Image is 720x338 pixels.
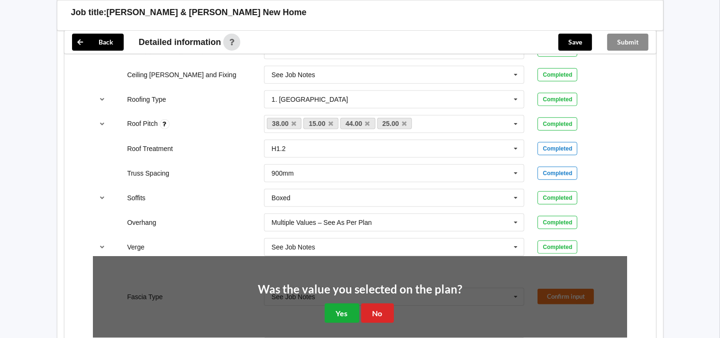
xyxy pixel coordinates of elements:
div: Multiple Values – See As Per Plan [272,219,372,226]
div: 900mm [272,170,294,177]
div: Completed [538,93,577,106]
label: Truss Spacing [127,169,169,177]
label: Roof Treatment [127,145,173,152]
button: reference-toggle [93,116,111,133]
div: Completed [538,167,577,180]
div: 1. [GEOGRAPHIC_DATA] [272,96,348,103]
div: Completed [538,240,577,254]
div: H1.2 [272,145,286,152]
button: Back [72,34,124,51]
button: reference-toggle [93,189,111,206]
button: No [361,303,394,323]
label: Ceiling [PERSON_NAME] and Fixing [127,71,236,79]
button: Save [558,34,592,51]
label: Verge [127,243,145,251]
label: Overhang [127,219,156,226]
span: Detailed information [139,38,221,46]
button: Yes [325,303,359,323]
div: Completed [538,68,577,81]
button: reference-toggle [93,239,111,256]
h3: Job title: [71,7,107,18]
label: Soffits [127,194,146,202]
button: reference-toggle [93,91,111,108]
div: Completed [538,117,577,131]
div: Completed [538,191,577,205]
a: 44.00 [340,118,375,129]
h2: Was the value you selected on the plan? [258,282,462,297]
div: See Job Notes [272,244,315,250]
a: 15.00 [303,118,338,129]
div: Completed [538,142,577,155]
a: 25.00 [377,118,412,129]
label: Roofing Type [127,96,166,103]
a: 38.00 [267,118,302,129]
div: Boxed [272,195,291,201]
h3: [PERSON_NAME] & [PERSON_NAME] New Home [107,7,307,18]
label: Roof Pitch [127,120,159,127]
div: Completed [538,216,577,229]
div: See Job Notes [272,71,315,78]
